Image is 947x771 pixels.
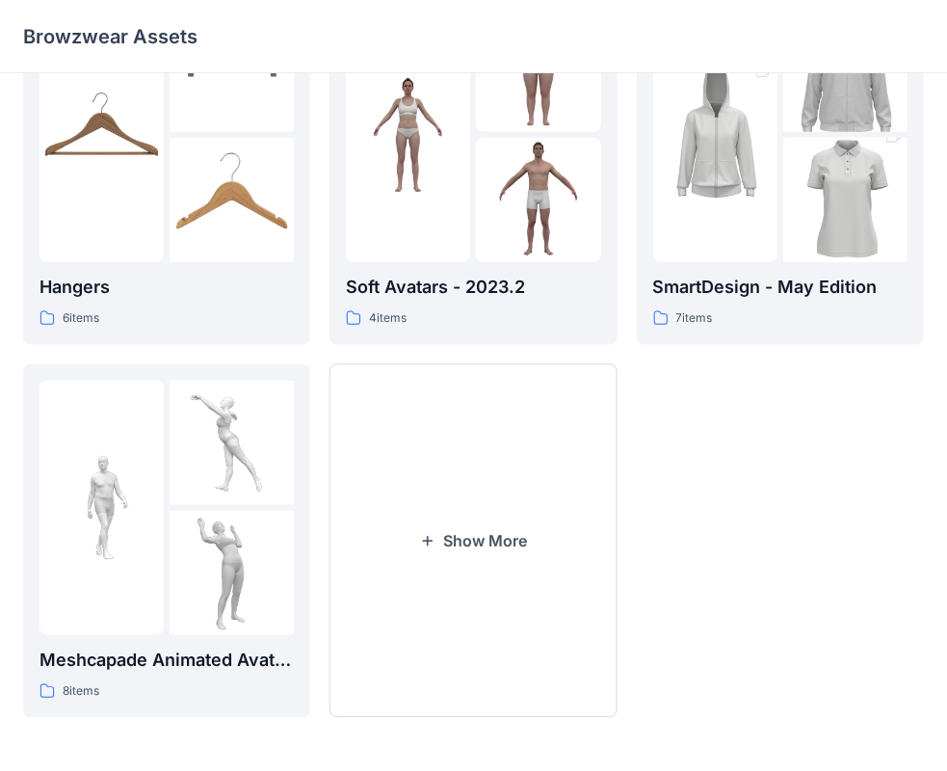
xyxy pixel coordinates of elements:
p: Browzwear Assets [23,23,197,50]
p: 6 items [63,308,99,329]
img: folder 3 [170,138,294,262]
img: folder 3 [783,107,908,294]
p: Meshcapade Animated Avatars [39,647,294,674]
img: folder 3 [476,138,600,262]
p: 7 items [676,308,713,329]
img: folder 2 [170,381,294,505]
p: Soft Avatars - 2023.2 [346,274,600,301]
button: Show More [329,364,617,718]
img: folder 1 [39,72,164,197]
a: folder 1folder 2folder 3Meshcapade Animated Avatars8items [23,364,310,718]
p: 4 items [369,308,407,329]
p: SmartDesign - May Edition [653,274,908,301]
p: Hangers [39,274,294,301]
img: folder 1 [653,41,777,228]
img: folder 1 [346,72,470,197]
img: folder 1 [39,445,164,570]
p: 8 items [63,681,99,702]
img: folder 3 [170,511,294,635]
